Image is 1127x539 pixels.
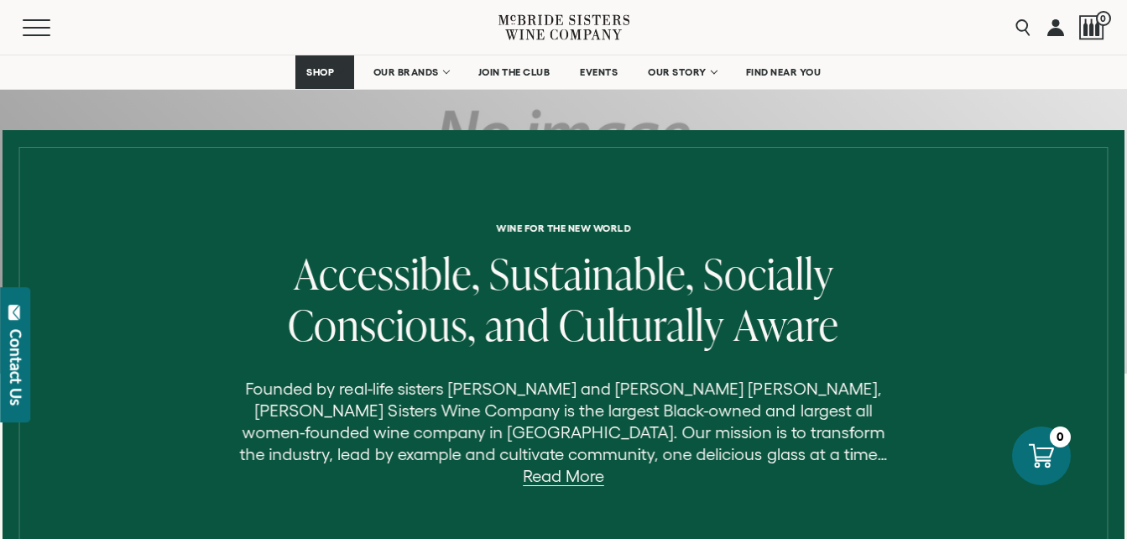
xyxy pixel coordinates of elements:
span: Sustainable, [489,244,694,302]
span: OUR BRANDS [373,66,439,78]
a: JOIN THE CLUB [467,55,561,89]
p: Founded by real-life sisters [PERSON_NAME] and [PERSON_NAME] [PERSON_NAME], [PERSON_NAME] Sisters... [229,378,898,487]
span: OUR STORY [648,66,707,78]
span: EVENTS [580,66,618,78]
div: 0 [1050,426,1071,447]
a: EVENTS [569,55,629,89]
span: Accessible, [294,244,480,302]
span: JOIN THE CLUB [478,66,550,78]
span: Aware [733,296,839,353]
span: Socially [703,244,833,302]
h6: Wine for the new world [15,222,1113,233]
a: FIND NEAR YOU [735,55,832,89]
a: OUR BRANDS [363,55,459,89]
span: and [485,296,550,353]
a: Read More [523,467,604,486]
span: 0 [1096,11,1111,26]
a: SHOP [295,55,354,89]
span: Conscious, [288,296,476,353]
div: Contact Us [8,329,24,406]
button: Mobile Menu Trigger [23,19,83,36]
span: SHOP [306,66,335,78]
span: Culturally [559,296,724,353]
span: FIND NEAR YOU [746,66,822,78]
a: OUR STORY [637,55,727,89]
